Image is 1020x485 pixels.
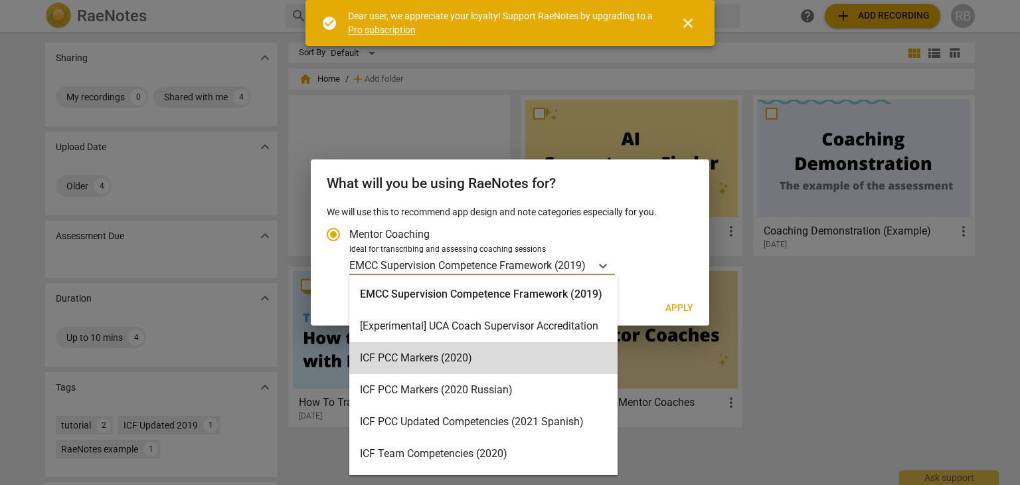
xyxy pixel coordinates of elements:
[349,310,618,342] div: [Experimental] UCA Coach Supervisor Accreditation
[655,296,704,320] button: Apply
[349,342,618,374] div: ICF PCC Markers (2020)
[665,302,693,315] span: Apply
[349,244,689,256] div: Ideal for transcribing and assessing coaching sessions
[327,175,693,192] h2: What will you be using RaeNotes for?
[587,259,590,272] input: Ideal for transcribing and assessing coaching sessionsEMCC Supervision Competence Framework (2019)
[327,205,693,219] p: We will use this to recommend app design and note categories especially for you.
[349,438,618,470] div: ICF Team Competencies (2020)
[321,15,337,31] span: check_circle
[349,227,430,242] span: Mentor Coaching
[348,25,416,35] a: Pro subscription
[348,9,656,37] div: Dear user, we appreciate your loyalty! Support RaeNotes by upgrading to a
[349,278,618,310] div: EMCC Supervision Competence Framework (2019)
[349,374,618,406] div: ICF PCC Markers (2020 Russian)
[349,258,586,273] p: EMCC Supervision Competence Framework (2019)
[349,406,618,438] div: ICF PCC Updated Competencies (2021 Spanish)
[680,15,696,31] span: close
[327,219,693,275] div: Account type
[672,7,704,39] button: Close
